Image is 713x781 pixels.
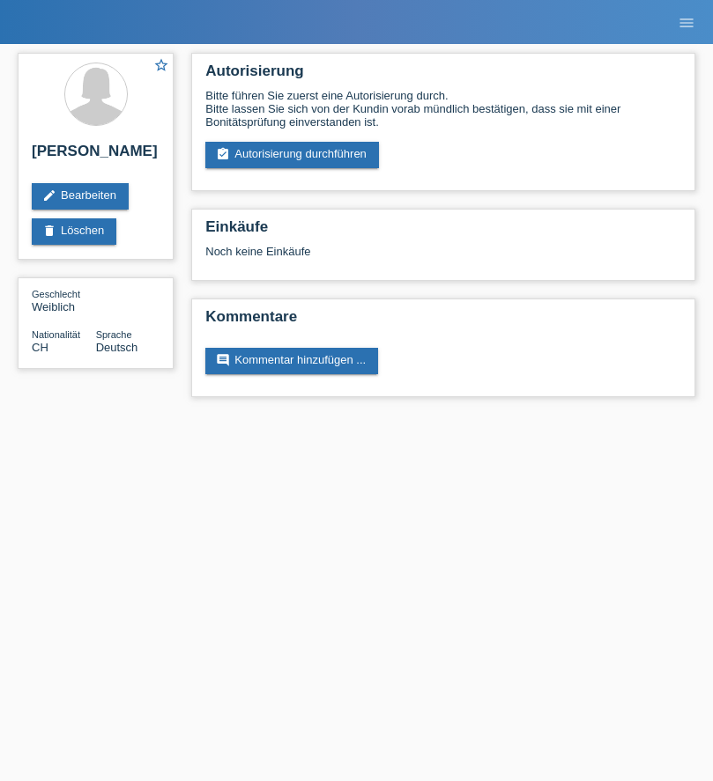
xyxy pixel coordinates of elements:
span: Schweiz [32,341,48,354]
a: menu [669,17,704,27]
a: assignment_turned_inAutorisierung durchführen [205,142,379,168]
h2: Einkäufe [205,218,681,245]
span: Nationalität [32,329,80,340]
h2: Kommentare [205,308,681,335]
i: menu [678,14,695,32]
div: Noch keine Einkäufe [205,245,681,271]
span: Geschlecht [32,289,80,299]
a: editBearbeiten [32,183,129,210]
h2: Autorisierung [205,63,681,89]
a: deleteLöschen [32,218,116,245]
i: comment [216,353,230,367]
a: star_border [153,57,169,76]
span: Deutsch [96,341,138,354]
div: Bitte führen Sie zuerst eine Autorisierung durch. Bitte lassen Sie sich von der Kundin vorab münd... [205,89,681,129]
a: commentKommentar hinzufügen ... [205,348,378,374]
i: assignment_turned_in [216,147,230,161]
i: star_border [153,57,169,73]
div: Weiblich [32,287,96,313]
i: edit [42,188,56,203]
span: Sprache [96,329,132,340]
h2: [PERSON_NAME] [32,143,160,169]
i: delete [42,224,56,238]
